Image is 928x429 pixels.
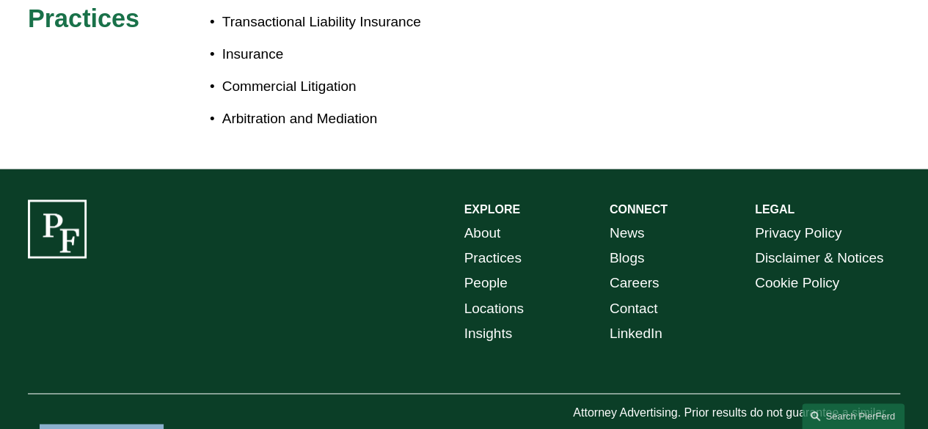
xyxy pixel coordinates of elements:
[464,321,513,346] a: Insights
[222,10,464,34] p: Transactional Liability Insurance
[610,271,660,296] a: Careers
[222,42,464,67] p: Insurance
[610,221,645,246] a: News
[755,221,841,246] a: Privacy Policy
[464,271,508,296] a: People
[755,246,883,271] a: Disclaimer & Notices
[464,203,520,216] strong: EXPLORE
[610,321,662,346] a: LinkedIn
[610,296,658,321] a: Contact
[222,106,464,131] p: Arbitration and Mediation
[464,221,501,246] a: About
[222,74,464,99] p: Commercial Litigation
[464,296,524,321] a: Locations
[610,246,645,271] a: Blogs
[802,403,905,429] a: Search this site
[464,246,522,271] a: Practices
[28,4,139,32] span: Practices
[755,203,794,216] strong: LEGAL
[755,271,839,296] a: Cookie Policy
[610,203,668,216] strong: CONNECT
